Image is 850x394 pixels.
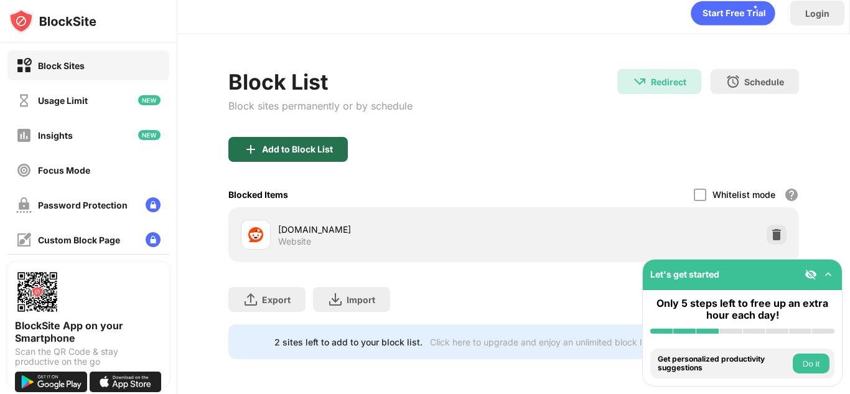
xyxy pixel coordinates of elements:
[658,355,790,373] div: Get personalized productivity suggestions
[16,128,32,143] img: insights-off.svg
[262,144,333,154] div: Add to Block List
[228,189,288,200] div: Blocked Items
[15,319,162,344] div: BlockSite App on your Smartphone
[16,197,32,213] img: password-protection-off.svg
[248,227,263,242] img: favicons
[16,58,32,73] img: block-on.svg
[15,347,162,367] div: Scan the QR Code & stay productive on the go
[16,93,32,108] img: time-usage-off.svg
[262,294,291,305] div: Export
[16,162,32,178] img: focus-off.svg
[278,223,514,236] div: [DOMAIN_NAME]
[278,236,311,247] div: Website
[38,165,90,176] div: Focus Mode
[430,337,653,347] div: Click here to upgrade and enjoy an unlimited block list.
[805,268,817,281] img: eye-not-visible.svg
[38,130,73,141] div: Insights
[650,269,719,279] div: Let's get started
[228,100,413,112] div: Block sites permanently or by schedule
[805,8,829,19] div: Login
[691,1,775,26] div: animation
[146,197,161,212] img: lock-menu.svg
[793,354,829,373] button: Do it
[744,77,784,87] div: Schedule
[138,95,161,105] img: new-icon.svg
[138,130,161,140] img: new-icon.svg
[347,294,375,305] div: Import
[15,372,87,392] img: get-it-on-google-play.svg
[38,235,120,245] div: Custom Block Page
[9,9,96,34] img: logo-blocksite.svg
[274,337,423,347] div: 2 sites left to add to your block list.
[16,232,32,248] img: customize-block-page-off.svg
[228,69,413,95] div: Block List
[15,270,60,314] img: options-page-qr-code.png
[651,77,686,87] div: Redirect
[38,60,85,71] div: Block Sites
[38,200,128,210] div: Password Protection
[90,372,162,392] img: download-on-the-app-store.svg
[38,95,88,106] div: Usage Limit
[822,268,834,281] img: omni-setup-toggle.svg
[712,189,775,200] div: Whitelist mode
[650,298,834,321] div: Only 5 steps left to free up an extra hour each day!
[146,232,161,247] img: lock-menu.svg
